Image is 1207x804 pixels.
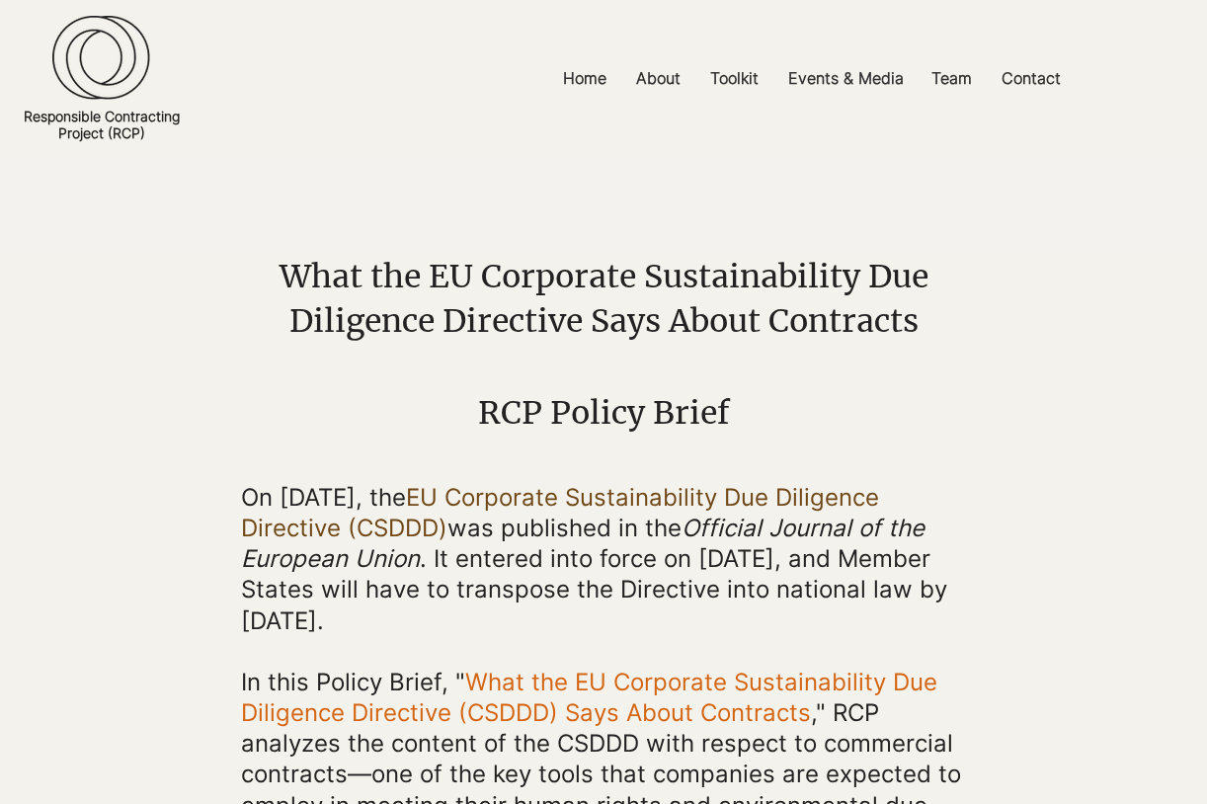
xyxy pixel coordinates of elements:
a: Contact [987,56,1076,101]
a: Events & Media [773,56,917,101]
p: Events & Media [778,56,914,101]
a: Home [548,56,621,101]
p: Toolkit [700,56,768,101]
span: What the EU Corporate Sustainability Due Diligence Directive Says About Contracts [280,257,928,341]
p: Home [553,56,616,101]
a: Team [917,56,987,101]
p: Team [922,56,982,101]
p: About [626,56,690,101]
a: About [621,56,695,101]
a: Toolkit [695,56,773,101]
span: RCP Policy Brief [478,393,730,433]
a: What the EU Corporate Sustainability Due Diligence Directive (CSDDD) Says About Contracts [241,668,937,727]
span: Official Journal of the European Union [241,514,925,573]
a: Responsible ContractingProject (RCP) [24,108,180,141]
p: Contact [992,56,1071,101]
nav: Site [416,56,1207,101]
a: EU Corporate Sustainability Due Diligence Directive (CSDDD) [241,483,879,542]
span: On [DATE], the was published in the . It entered into force on [DATE], and Member States will hav... [241,483,947,635]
